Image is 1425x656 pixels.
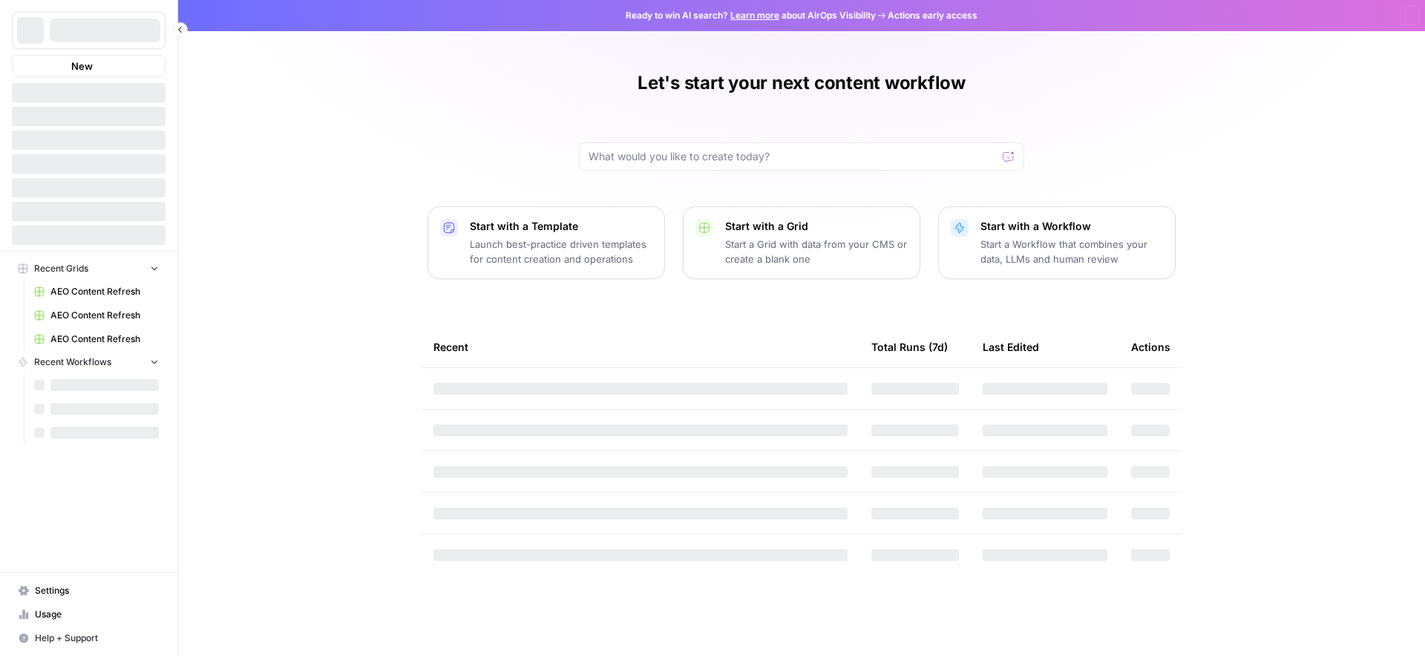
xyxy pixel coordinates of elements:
button: Start with a GridStart a Grid with data from your CMS or create a blank one [683,206,920,279]
span: AEO Content Refresh [50,332,159,346]
span: Help + Support [35,632,159,645]
input: What would you like to create today? [589,149,997,164]
a: AEO Content Refresh [27,280,166,304]
p: Start with a Template [470,219,652,234]
div: Recent [433,327,848,367]
p: Start with a Workflow [980,219,1163,234]
span: AEO Content Refresh [50,309,159,322]
p: Launch best-practice driven templates for content creation and operations [470,237,652,266]
button: Recent Grids [12,258,166,280]
h1: Let's start your next content workflow [638,71,966,95]
span: Ready to win AI search? about AirOps Visibility [626,9,876,22]
span: Usage [35,608,159,621]
span: Settings [35,584,159,597]
a: AEO Content Refresh [27,327,166,351]
button: Start with a WorkflowStart a Workflow that combines your data, LLMs and human review [938,206,1176,279]
span: Recent Workflows [34,355,111,369]
a: Usage [12,603,166,626]
span: Actions early access [888,9,977,22]
span: Recent Grids [34,262,88,275]
div: Total Runs (7d) [871,327,948,367]
div: Last Edited [983,327,1039,367]
button: Start with a TemplateLaunch best-practice driven templates for content creation and operations [427,206,665,279]
button: Recent Workflows [12,351,166,373]
p: Start a Grid with data from your CMS or create a blank one [725,237,908,266]
p: Start a Workflow that combines your data, LLMs and human review [980,237,1163,266]
a: Learn more [730,10,779,21]
span: AEO Content Refresh [50,285,159,298]
span: New [71,59,93,73]
a: Settings [12,579,166,603]
div: Actions [1131,327,1170,367]
button: New [12,55,166,77]
a: AEO Content Refresh [27,304,166,327]
button: Help + Support [12,626,166,650]
p: Start with a Grid [725,219,908,234]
